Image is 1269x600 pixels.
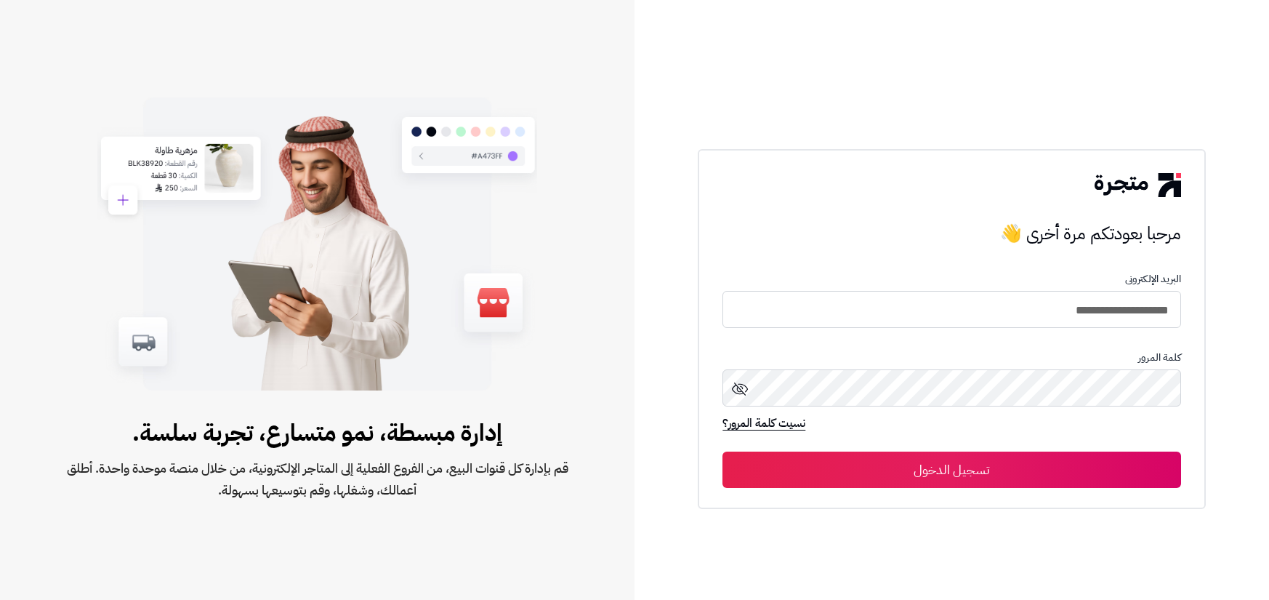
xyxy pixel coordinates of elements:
h3: مرحبا بعودتكم مرة أخرى 👋 [722,219,1180,248]
span: قم بإدارة كل قنوات البيع، من الفروع الفعلية إلى المتاجر الإلكترونية، من خلال منصة موحدة واحدة. أط... [47,457,588,501]
a: نسيت كلمة المرور؟ [722,415,805,435]
button: تسجيل الدخول [722,452,1180,488]
span: إدارة مبسطة، نمو متسارع، تجربة سلسة. [47,415,588,450]
img: logo-2.png [1095,173,1180,196]
p: كلمة المرور [722,352,1180,364]
p: البريد الإلكترونى [722,273,1180,285]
